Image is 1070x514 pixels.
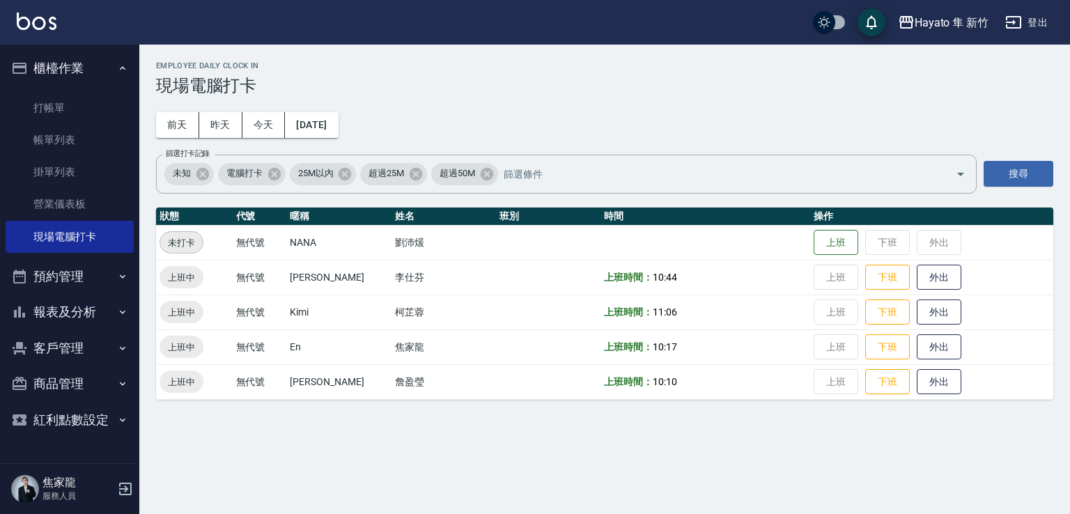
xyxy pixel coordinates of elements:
p: 服務人員 [42,490,114,502]
button: Open [949,163,972,185]
span: 11:06 [653,306,677,318]
span: 未知 [164,166,199,180]
th: 班別 [496,208,600,226]
a: 營業儀表板 [6,188,134,220]
button: 外出 [917,265,961,290]
td: 李仕芬 [391,260,496,295]
b: 上班時間： [604,341,653,352]
td: 詹盈瑩 [391,364,496,399]
input: 篩選條件 [500,162,931,186]
th: 代號 [233,208,287,226]
button: [DATE] [285,112,338,138]
td: 柯芷蓉 [391,295,496,329]
th: 操作 [810,208,1053,226]
td: 劉沛煖 [391,225,496,260]
button: 下班 [865,369,910,395]
td: 無代號 [233,225,287,260]
span: 上班中 [160,340,203,355]
div: 電腦打卡 [218,163,286,185]
img: Person [11,475,39,503]
td: 無代號 [233,295,287,329]
button: 預約管理 [6,258,134,295]
span: 上班中 [160,270,203,285]
button: 紅利點數設定 [6,402,134,438]
th: 狀態 [156,208,233,226]
th: 時間 [600,208,810,226]
label: 篩選打卡記錄 [166,148,210,159]
button: save [858,8,885,36]
b: 上班時間： [604,306,653,318]
div: 超過50M [431,163,498,185]
td: Kimi [286,295,391,329]
span: 10:17 [653,341,677,352]
h3: 現場電腦打卡 [156,76,1053,95]
button: 今天 [242,112,286,138]
span: 25M以內 [290,166,342,180]
td: En [286,329,391,364]
img: Logo [17,13,56,30]
td: [PERSON_NAME] [286,364,391,399]
span: 10:10 [653,376,677,387]
td: 無代號 [233,364,287,399]
td: 焦家龍 [391,329,496,364]
div: 超過25M [360,163,427,185]
div: Hayato 隼 新竹 [915,14,988,31]
button: 外出 [917,299,961,325]
button: 搜尋 [984,161,1053,187]
span: 上班中 [160,305,203,320]
h2: Employee Daily Clock In [156,61,1053,70]
span: 未打卡 [160,235,203,250]
th: 姓名 [391,208,496,226]
span: 10:44 [653,272,677,283]
button: 外出 [917,369,961,395]
b: 上班時間： [604,376,653,387]
td: 無代號 [233,329,287,364]
td: 無代號 [233,260,287,295]
button: 前天 [156,112,199,138]
b: 上班時間： [604,272,653,283]
button: 上班 [814,230,858,256]
button: 昨天 [199,112,242,138]
button: 外出 [917,334,961,360]
td: [PERSON_NAME] [286,260,391,295]
span: 上班中 [160,375,203,389]
button: 客戶管理 [6,330,134,366]
div: 未知 [164,163,214,185]
button: 商品管理 [6,366,134,402]
button: 報表及分析 [6,294,134,330]
h5: 焦家龍 [42,476,114,490]
a: 現場電腦打卡 [6,221,134,253]
span: 電腦打卡 [218,166,271,180]
a: 掛單列表 [6,156,134,188]
th: 暱稱 [286,208,391,226]
button: Hayato 隼 新竹 [892,8,994,37]
td: NANA [286,225,391,260]
button: 下班 [865,334,910,360]
button: 下班 [865,265,910,290]
button: 櫃檯作業 [6,50,134,86]
button: 下班 [865,299,910,325]
a: 打帳單 [6,92,134,124]
span: 超過25M [360,166,412,180]
span: 超過50M [431,166,483,180]
div: 25M以內 [290,163,357,185]
button: 登出 [1000,10,1053,36]
a: 帳單列表 [6,124,134,156]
